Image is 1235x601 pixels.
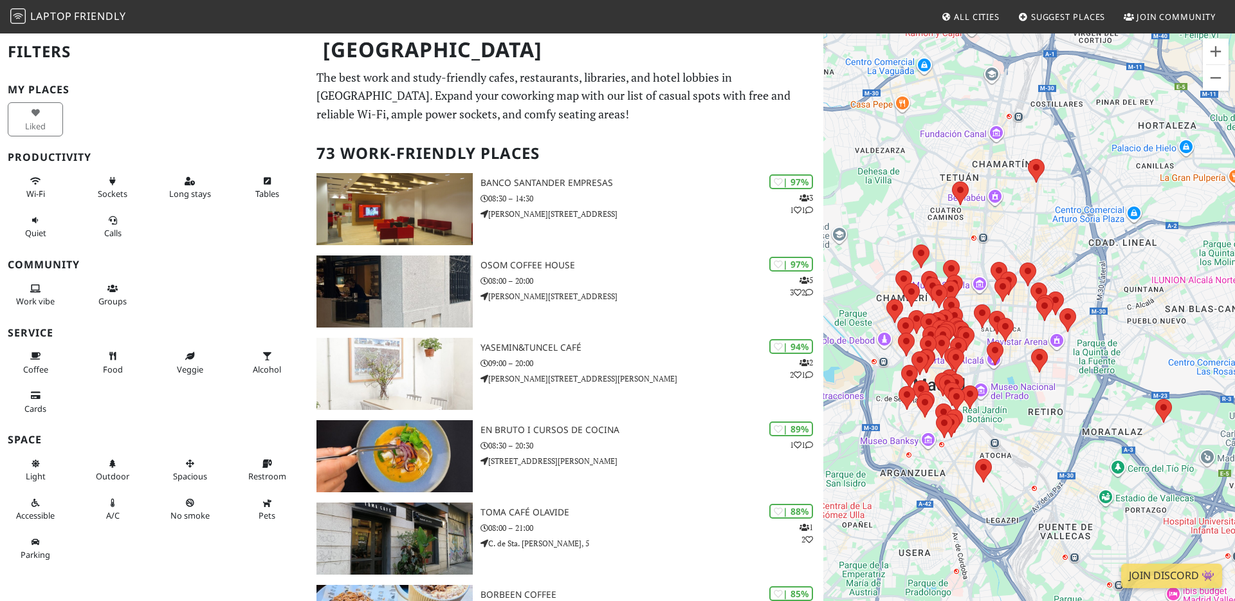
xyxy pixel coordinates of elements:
button: Sockets [85,171,140,205]
p: The best work and study-friendly cafes, restaurants, libraries, and hotel lobbies in [GEOGRAPHIC_... [316,68,816,124]
button: Light [8,453,63,487]
span: Join Community [1137,11,1216,23]
a: Toma Café Olavide | 88% 12 Toma Café Olavide 08:00 – 21:00 C. de Sta. [PERSON_NAME], 5 [309,503,823,575]
div: | 89% [769,421,813,436]
button: Reducir [1203,65,1229,91]
button: No smoke [162,492,217,526]
h3: yasemin&tuncel café [480,342,823,353]
span: People working [16,295,55,307]
span: Alcohol [253,364,281,375]
div: | 94% [769,339,813,354]
img: LaptopFriendly [10,8,26,24]
span: Restroom [248,470,286,482]
p: 08:30 – 14:30 [480,192,823,205]
span: Quiet [25,227,46,239]
span: Natural light [26,470,46,482]
span: Smoke free [170,510,210,521]
a: Banco Santander Empresas | 97% 311 Banco Santander Empresas 08:30 – 14:30 [PERSON_NAME][STREET_AD... [309,173,823,245]
button: Accessible [8,492,63,526]
span: Power sockets [98,188,127,199]
img: Toma Café Olavide [316,503,473,575]
button: Long stays [162,171,217,205]
h3: My Places [8,84,301,96]
img: EN BRUTO I CURSOS DE COCINA [316,420,473,492]
button: Alcohol [239,346,295,380]
img: Osom Coffee House [316,255,473,328]
span: Long stays [169,188,211,199]
a: Osom Coffee House | 97% 532 Osom Coffee House 08:00 – 20:00 [PERSON_NAME][STREET_ADDRESS] [309,255,823,328]
span: Coffee [23,364,48,375]
a: EN BRUTO I CURSOS DE COCINA | 89% 11 EN BRUTO I CURSOS DE COCINA 08:30 – 20:30 [STREET_ADDRESS][P... [309,420,823,492]
span: Stable Wi-Fi [26,188,45,199]
h3: Community [8,259,301,271]
button: Veggie [162,346,217,380]
span: Group tables [98,295,127,307]
span: Credit cards [24,403,46,414]
p: C. de Sta. [PERSON_NAME], 5 [480,537,823,550]
button: Work vibe [8,278,63,312]
button: Coffee [8,346,63,380]
p: [PERSON_NAME][STREET_ADDRESS] [480,290,823,302]
span: Friendly [74,9,125,23]
button: Restroom [239,453,295,487]
h3: Toma Café Olavide [480,507,823,518]
span: Video/audio calls [104,227,122,239]
h3: Service [8,327,301,339]
a: All Cities [936,5,1005,28]
button: Calls [85,210,140,244]
h3: Osom Coffee House [480,260,823,271]
button: Wi-Fi [8,171,63,205]
p: 1 2 [800,521,813,546]
span: All Cities [954,11,1000,23]
button: Tables [239,171,295,205]
a: LaptopFriendly LaptopFriendly [10,6,126,28]
span: Air conditioned [106,510,120,521]
span: Outdoor area [96,470,129,482]
span: Accessible [16,510,55,521]
p: [PERSON_NAME][STREET_ADDRESS] [480,208,823,220]
button: Ampliar [1203,39,1229,64]
span: Parking [21,549,50,560]
p: 2 2 1 [790,356,813,381]
div: | 97% [769,257,813,272]
button: Cards [8,385,63,419]
div: | 97% [769,174,813,189]
h3: Borbeen Coffee [480,589,823,600]
h2: Filters [8,32,301,71]
h3: Productivity [8,151,301,163]
p: 3 1 1 [790,192,813,216]
span: Veggie [177,364,203,375]
h1: [GEOGRAPHIC_DATA] [313,32,821,68]
button: Groups [85,278,140,312]
span: Work-friendly tables [255,188,279,199]
h2: 73 Work-Friendly Places [316,134,816,173]
span: Suggest Places [1031,11,1106,23]
span: Laptop [30,9,72,23]
p: 1 1 [790,439,813,451]
p: 08:00 – 20:00 [480,275,823,287]
h3: Banco Santander Empresas [480,178,823,189]
button: Spacious [162,453,217,487]
button: A/C [85,492,140,526]
p: [PERSON_NAME][STREET_ADDRESS][PERSON_NAME] [480,373,823,385]
p: [STREET_ADDRESS][PERSON_NAME] [480,455,823,467]
h3: EN BRUTO I CURSOS DE COCINA [480,425,823,436]
button: Parking [8,532,63,566]
img: yasemin&tuncel café [316,338,473,410]
span: Pet friendly [259,510,275,521]
div: | 88% [769,504,813,519]
p: 5 3 2 [790,274,813,299]
p: 08:30 – 20:30 [480,439,823,452]
a: Join Community [1119,5,1221,28]
h3: Space [8,434,301,446]
p: 08:00 – 21:00 [480,522,823,534]
span: Spacious [173,470,207,482]
a: Suggest Places [1013,5,1111,28]
p: 09:00 – 20:00 [480,357,823,369]
button: Pets [239,492,295,526]
div: | 85% [769,586,813,601]
img: Banco Santander Empresas [316,173,473,245]
button: Quiet [8,210,63,244]
button: Food [85,346,140,380]
button: Outdoor [85,453,140,487]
